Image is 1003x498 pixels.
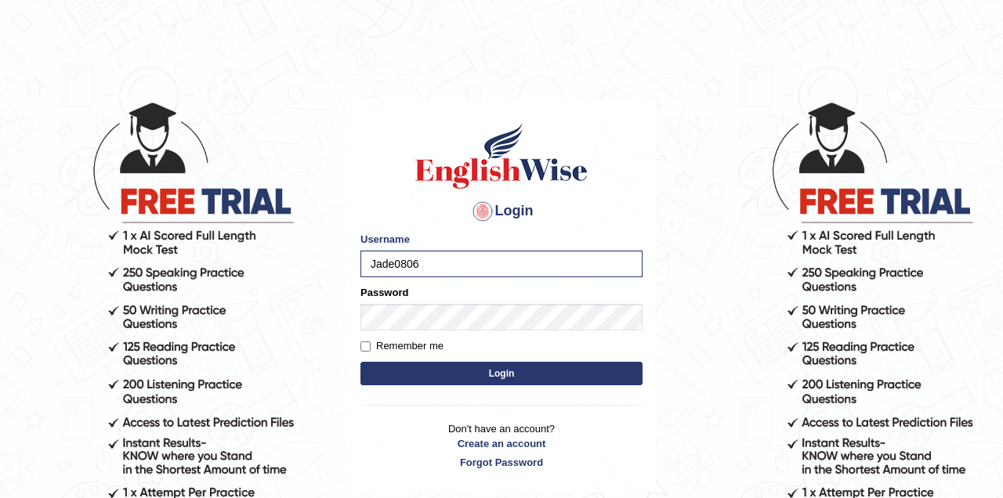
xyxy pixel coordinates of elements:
label: Remember me [360,338,444,354]
button: Login [360,362,643,385]
input: Remember me [360,341,371,352]
a: Create an account [360,436,643,451]
p: Don't have an account? [360,421,643,470]
img: Logo of English Wise sign in for intelligent practice with AI [412,121,591,191]
label: Password [360,285,408,300]
a: Forgot Password [360,455,643,470]
h4: Login [360,199,643,224]
label: Username [360,232,410,247]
